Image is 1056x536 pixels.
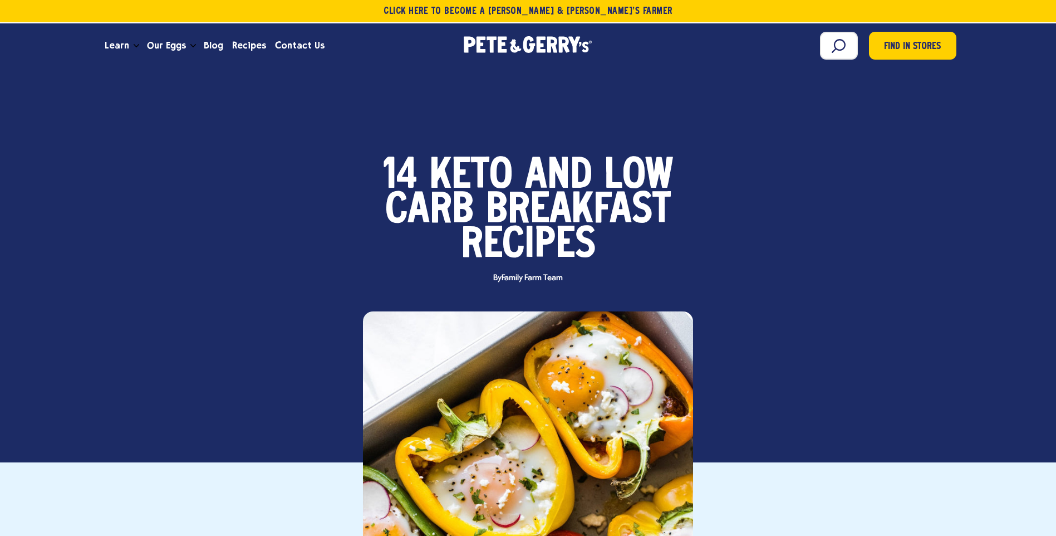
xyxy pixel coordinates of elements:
a: Learn [100,31,134,61]
a: Recipes [228,31,271,61]
span: Keto [430,159,513,194]
span: Recipes [461,228,596,263]
a: Find in Stores [869,32,956,60]
span: Family Farm Team [502,274,562,282]
input: Search [820,32,858,60]
span: Low [605,159,674,194]
span: 14 [383,159,418,194]
span: Carb [385,194,474,228]
span: and [525,159,592,194]
button: Open the dropdown menu for Learn [134,44,139,48]
span: Find in Stores [884,40,941,55]
span: Learn [105,38,129,52]
span: Recipes [232,38,266,52]
span: Contact Us [275,38,325,52]
a: Contact Us [271,31,329,61]
a: Our Eggs [143,31,190,61]
button: Open the dropdown menu for Our Eggs [190,44,196,48]
span: Blog [204,38,223,52]
a: Blog [199,31,228,61]
span: By [488,274,568,282]
span: Our Eggs [147,38,186,52]
span: Breakfast [486,194,671,228]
